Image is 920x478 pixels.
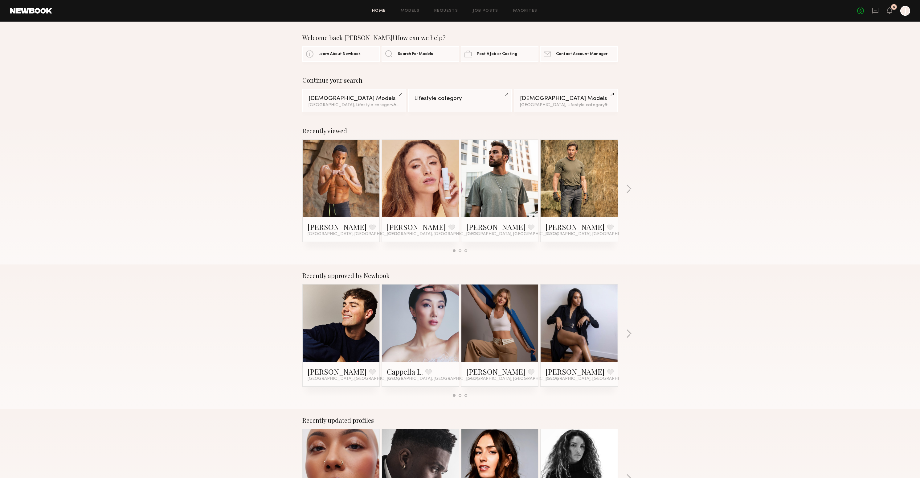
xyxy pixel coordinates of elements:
a: [PERSON_NAME] [546,367,605,376]
a: [PERSON_NAME] [387,222,446,232]
a: Search For Models [382,46,459,62]
span: [GEOGRAPHIC_DATA], [GEOGRAPHIC_DATA] [308,376,399,381]
div: [GEOGRAPHIC_DATA], Lifestyle category [309,103,400,107]
span: Post A Job or Casting [477,52,517,56]
a: [DEMOGRAPHIC_DATA] Models[GEOGRAPHIC_DATA], Lifestyle category&1other filter [302,89,406,112]
div: Lifestyle category [414,96,506,102]
a: [PERSON_NAME] [546,222,605,232]
div: Recently approved by Newbook [302,272,618,279]
span: [GEOGRAPHIC_DATA], [GEOGRAPHIC_DATA] [387,376,479,381]
a: Favorites [513,9,538,13]
a: [PERSON_NAME] [466,367,525,376]
a: Job Posts [473,9,498,13]
a: [PERSON_NAME] [308,367,367,376]
span: Contact Account Manager [556,52,607,56]
span: [GEOGRAPHIC_DATA], [GEOGRAPHIC_DATA] [546,376,637,381]
a: [PERSON_NAME] [466,222,525,232]
a: Learn About Newbook [302,46,380,62]
div: 5 [893,6,895,9]
span: [GEOGRAPHIC_DATA], [GEOGRAPHIC_DATA] [466,232,558,237]
a: Cappella L. [387,367,423,376]
div: Continue your search [302,77,618,84]
a: Contact Account Manager [540,46,618,62]
a: Home [372,9,386,13]
a: Requests [434,9,458,13]
div: Recently viewed [302,127,618,135]
span: [GEOGRAPHIC_DATA], [GEOGRAPHIC_DATA] [546,232,637,237]
div: Recently updated profiles [302,417,618,424]
div: [DEMOGRAPHIC_DATA] Models [309,96,400,102]
a: J [900,6,910,16]
a: Post A Job or Casting [461,46,538,62]
span: Learn About Newbook [318,52,361,56]
div: [GEOGRAPHIC_DATA], Lifestyle category [520,103,611,107]
span: [GEOGRAPHIC_DATA], [GEOGRAPHIC_DATA] [308,232,399,237]
a: [DEMOGRAPHIC_DATA] Models[GEOGRAPHIC_DATA], Lifestyle category&1other filter [514,89,618,112]
a: Lifestyle category [408,89,512,112]
div: Welcome back [PERSON_NAME]! How can we help? [302,34,618,41]
a: Models [401,9,419,13]
span: & 1 other filter [393,103,420,107]
a: [PERSON_NAME] [308,222,367,232]
span: Search For Models [398,52,433,56]
div: [DEMOGRAPHIC_DATA] Models [520,96,611,102]
span: [GEOGRAPHIC_DATA], [GEOGRAPHIC_DATA] [387,232,479,237]
span: [GEOGRAPHIC_DATA], [GEOGRAPHIC_DATA] [466,376,558,381]
span: & 1 other filter [605,103,631,107]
